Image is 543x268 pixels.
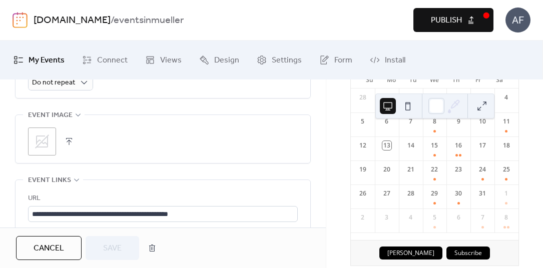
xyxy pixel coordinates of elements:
div: 14 [406,141,415,150]
div: Tu [402,70,424,88]
span: Event links [28,174,71,186]
button: Publish [413,8,493,32]
div: Fr [467,70,488,88]
div: 16 [454,141,463,150]
span: Connect [97,52,128,68]
div: 15 [430,141,439,150]
div: 19 [358,165,367,174]
span: Views [160,52,182,68]
div: 20 [382,165,391,174]
div: 11 [502,117,511,126]
div: 26 [358,189,367,198]
button: Subscribe [446,246,490,259]
span: Event image [28,109,73,121]
b: / [111,11,114,30]
div: 2 [358,213,367,222]
div: 5 [358,117,367,126]
div: 4 [502,93,511,102]
span: Settings [272,52,302,68]
div: 18 [502,141,511,150]
div: ; [28,127,56,155]
div: Su [359,70,380,88]
a: Views [138,44,189,75]
div: Sa [489,70,510,88]
div: 12 [358,141,367,150]
a: My Events [6,44,72,75]
img: logo [13,12,28,28]
a: Form [312,44,360,75]
div: Th [445,70,467,88]
div: AF [505,7,530,32]
div: 28 [406,189,415,198]
div: 30 [454,189,463,198]
div: 3 [382,213,391,222]
div: 8 [502,213,511,222]
div: 28 [358,93,367,102]
div: 31 [478,189,487,198]
div: 1 [502,189,511,198]
div: 17 [478,141,487,150]
button: [PERSON_NAME] [379,246,442,259]
div: 25 [502,165,511,174]
div: 8 [430,117,439,126]
div: 21 [406,165,415,174]
div: 6 [382,117,391,126]
div: Mo [380,70,402,88]
div: URL [28,192,296,204]
div: 4 [406,213,415,222]
span: Install [385,52,405,68]
span: Form [334,52,352,68]
b: eventsinmueller [114,11,184,30]
div: 23 [454,165,463,174]
div: 29 [430,189,439,198]
div: 10 [478,117,487,126]
span: My Events [29,52,65,68]
div: 3 [478,93,487,102]
button: Cancel [16,236,82,260]
a: Connect [75,44,135,75]
a: Settings [249,44,309,75]
div: 29 [382,93,391,102]
a: Install [362,44,413,75]
div: 22 [430,165,439,174]
div: 13 [382,141,391,150]
span: Publish [431,14,462,26]
div: 30 [406,93,415,102]
div: 2 [454,93,463,102]
a: [DOMAIN_NAME] [34,11,111,30]
div: 1 [430,93,439,102]
span: Do not repeat [32,76,75,89]
span: Design [214,52,239,68]
span: Cancel [34,242,64,254]
div: 24 [478,165,487,174]
div: 7 [406,117,415,126]
a: Design [192,44,247,75]
div: 9 [454,117,463,126]
div: 6 [454,213,463,222]
div: 7 [478,213,487,222]
div: 27 [382,189,391,198]
div: We [424,70,445,88]
div: 5 [430,213,439,222]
